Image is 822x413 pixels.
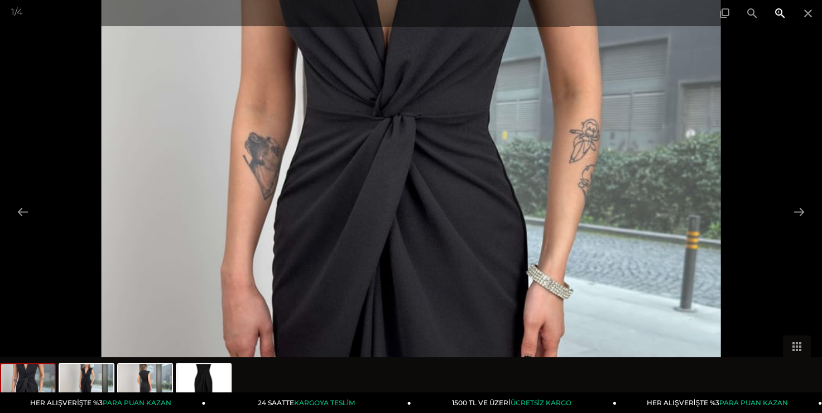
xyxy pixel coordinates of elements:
img: v-yaka-onu-buzgu-detayli-onli-siyah-ka-6-93f9.jpg [118,364,172,406]
span: ÜCRETSİZ KARGO [511,398,571,407]
a: 1500 TL VE ÜZERİÜCRETSİZ KARGO [411,392,617,413]
img: v-yaka-onu-buzgu-detayli-onli-siyah-ka--b995-.jpg [1,364,55,406]
button: Toggle thumbnails [783,335,811,357]
span: KARGOYA TESLİM [294,398,354,407]
img: v-yaka-onu-buzgu-detayli-onli-siyah-ka-d3f327.jpg [60,364,113,406]
a: HER ALIŞVERİŞTE %3PARA PUAN KAZAN [617,392,822,413]
img: v-yaka-onu-buzgu-detayli-onli-siyah-ka-a7-a33.jpg [177,364,230,406]
span: PARA PUAN KAZAN [719,398,788,407]
span: PARA PUAN KAZAN [103,398,171,407]
span: 1 [11,7,15,17]
a: 24 SAATTEKARGOYA TESLİM [206,392,411,413]
span: 4 [17,7,23,17]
